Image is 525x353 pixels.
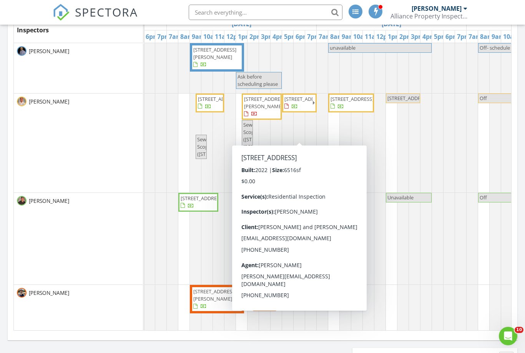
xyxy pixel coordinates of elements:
span: [PERSON_NAME] [27,98,71,105]
a: 8am [478,30,495,43]
a: 7pm [305,30,322,43]
div: Alliance Property Inspections [390,12,467,20]
span: [STREET_ADDRESS] [284,95,327,102]
a: 8am [178,30,196,43]
a: 6pm [444,30,461,43]
a: 5pm [432,30,449,43]
a: 2pm [248,30,265,43]
span: [PERSON_NAME] [27,47,71,55]
a: 7pm [155,30,173,43]
a: 10am [501,30,522,43]
a: 3pm [409,30,426,43]
span: [STREET_ADDRESS] [331,95,374,102]
span: Unavailable [387,194,414,201]
a: 7am [317,30,334,43]
span: [STREET_ADDRESS] [198,95,241,102]
span: [STREET_ADDRESS] [387,95,430,102]
span: [PERSON_NAME] [27,197,71,205]
span: [STREET_ADDRESS][PERSON_NAME] [256,287,299,301]
div: [PERSON_NAME] [412,5,462,12]
img: screenshot_20240501_at_11.39.29_am.png [17,97,27,106]
span: Off [480,194,487,201]
a: 6pm [144,30,161,43]
a: SPECTORA [53,10,138,27]
span: [PERSON_NAME] [27,289,71,297]
a: 4pm [271,30,288,43]
a: 8am [328,30,346,43]
a: 10am [351,30,372,43]
a: 1pm [386,30,403,43]
iframe: Intercom live chat [499,327,517,345]
a: 12pm [224,30,245,43]
a: 7am [167,30,184,43]
input: Search everything... [189,5,342,20]
span: Sewer Scope ([STREET_ADDRESS]) [197,136,243,157]
span: [STREET_ADDRESS] [331,195,374,202]
a: 12pm [374,30,395,43]
span: Sewer Scope ([STREET_ADDRESS], [PERSON_NAME]) [243,121,289,151]
span: Off [480,95,487,102]
span: Inspectors [17,26,49,34]
a: 9am [190,30,207,43]
a: 4pm [420,30,438,43]
a: 2pm [397,30,415,43]
a: 11am [213,30,234,43]
span: [STREET_ADDRESS] [181,195,224,202]
img: screenshot_20240501_at_11.40.13_am.png [17,196,27,206]
span: [STREET_ADDRESS][PERSON_NAME] [193,288,236,302]
a: 6pm [294,30,311,43]
span: SPECTORA [75,4,138,20]
span: [STREET_ADDRESS][PERSON_NAME] [244,95,287,110]
a: 11am [363,30,384,43]
a: 10am [201,30,222,43]
span: 10 [515,327,523,333]
img: screenshot_20250805_at_12.27.40_pm.png [17,288,27,298]
a: 7am [467,30,484,43]
span: unavailable [330,44,356,51]
span: Ask before scheduling please [238,73,278,87]
a: 9am [490,30,507,43]
img: The Best Home Inspection Software - Spectora [53,4,70,21]
img: 93ddf108015e4b21a1c651f77873c2ad.jpeg [17,46,27,56]
a: 7pm [455,30,472,43]
span: [STREET_ADDRESS][PERSON_NAME] [193,46,236,60]
a: 3pm [259,30,276,43]
a: 1pm [236,30,253,43]
a: 9am [340,30,357,43]
a: 5pm [282,30,299,43]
